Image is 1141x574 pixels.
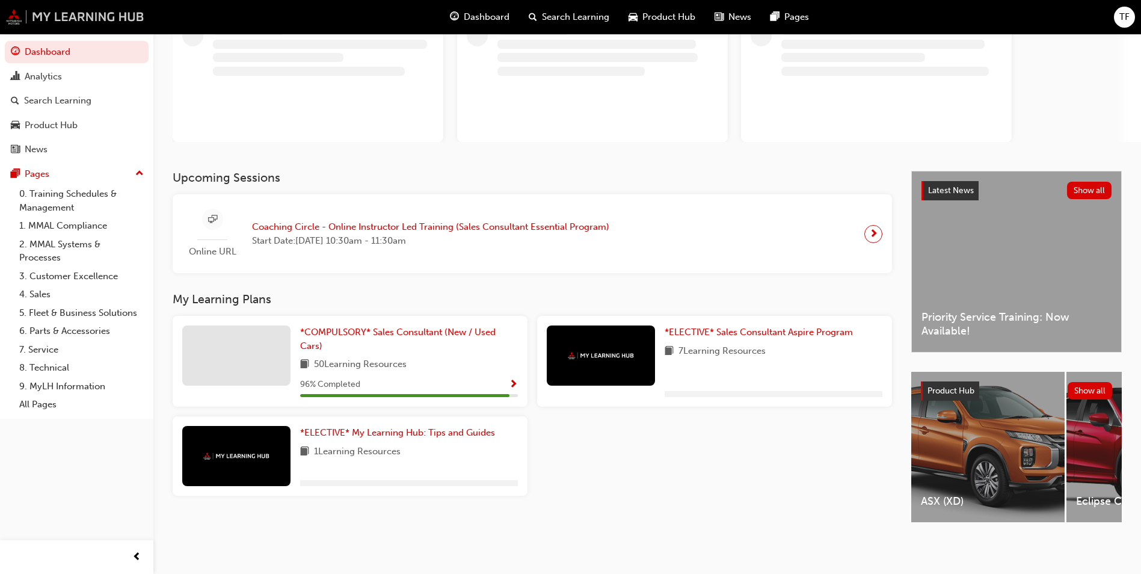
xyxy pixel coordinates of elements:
[678,344,766,359] span: 7 Learning Resources
[542,10,609,24] span: Search Learning
[921,181,1112,200] a: Latest NewsShow all
[203,452,269,460] img: mmal
[25,143,48,156] div: News
[182,245,242,259] span: Online URL
[921,310,1112,338] span: Priority Service Training: Now Available!
[252,234,609,248] span: Start Date: [DATE] 10:30am - 11:30am
[14,377,149,396] a: 9. MyLH Information
[11,169,20,180] span: pages-icon
[529,10,537,25] span: search-icon
[14,267,149,286] a: 3. Customer Excellence
[665,327,853,338] span: *ELECTIVE* Sales Consultant Aspire Program
[921,381,1112,401] a: Product HubShow all
[14,341,149,359] a: 7. Service
[11,120,20,131] span: car-icon
[728,10,751,24] span: News
[25,119,78,132] div: Product Hub
[14,322,149,341] a: 6. Parts & Accessories
[1067,182,1112,199] button: Show all
[24,94,91,108] div: Search Learning
[5,41,149,63] a: Dashboard
[1119,10,1130,24] span: TF
[11,47,20,58] span: guage-icon
[6,9,144,25] img: mmal
[1068,382,1113,400] button: Show all
[300,445,309,460] span: book-icon
[5,66,149,88] a: Analytics
[665,326,858,339] a: *ELECTIVE* Sales Consultant Aspire Program
[642,10,695,24] span: Product Hub
[509,380,518,390] span: Show Progress
[252,220,609,234] span: Coaching Circle - Online Instructor Led Training (Sales Consultant Essential Program)
[629,10,638,25] span: car-icon
[5,114,149,137] a: Product Hub
[14,395,149,414] a: All Pages
[25,167,49,181] div: Pages
[173,171,892,185] h3: Upcoming Sessions
[440,5,519,29] a: guage-iconDashboard
[11,144,20,155] span: news-icon
[509,377,518,392] button: Show Progress
[14,235,149,267] a: 2. MMAL Systems & Processes
[911,171,1122,353] a: Latest NewsShow allPriority Service Training: Now Available!
[300,427,495,438] span: *ELECTIVE* My Learning Hub: Tips and Guides
[11,72,20,82] span: chart-icon
[182,204,882,264] a: Online URLCoaching Circle - Online Instructor Led Training (Sales Consultant Essential Program)St...
[715,10,724,25] span: news-icon
[869,226,878,242] span: next-icon
[784,10,809,24] span: Pages
[11,96,19,106] span: search-icon
[300,357,309,372] span: book-icon
[314,357,407,372] span: 50 Learning Resources
[14,304,149,322] a: 5. Fleet & Business Solutions
[911,372,1065,522] a: ASX (XD)
[300,327,496,351] span: *COMPULSORY* Sales Consultant (New / Used Cars)
[619,5,705,29] a: car-iconProduct Hub
[208,212,217,227] span: sessionType_ONLINE_URL-icon
[921,495,1055,508] span: ASX (XD)
[1114,7,1135,28] button: TF
[135,166,144,182] span: up-icon
[14,359,149,377] a: 8. Technical
[665,344,674,359] span: book-icon
[927,386,974,396] span: Product Hub
[705,5,761,29] a: news-iconNews
[770,10,780,25] span: pages-icon
[450,10,459,25] span: guage-icon
[5,163,149,185] button: Pages
[928,185,974,196] span: Latest News
[300,378,360,392] span: 96 % Completed
[173,292,892,306] h3: My Learning Plans
[5,39,149,163] button: DashboardAnalyticsSearch LearningProduct HubNews
[14,185,149,217] a: 0. Training Schedules & Management
[300,426,500,440] a: *ELECTIVE* My Learning Hub: Tips and Guides
[14,217,149,235] a: 1. MMAL Compliance
[519,5,619,29] a: search-iconSearch Learning
[132,550,141,565] span: prev-icon
[761,5,819,29] a: pages-iconPages
[568,352,634,360] img: mmal
[314,445,401,460] span: 1 Learning Resources
[464,10,509,24] span: Dashboard
[25,70,62,84] div: Analytics
[5,138,149,161] a: News
[14,285,149,304] a: 4. Sales
[5,90,149,112] a: Search Learning
[300,326,518,353] a: *COMPULSORY* Sales Consultant (New / Used Cars)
